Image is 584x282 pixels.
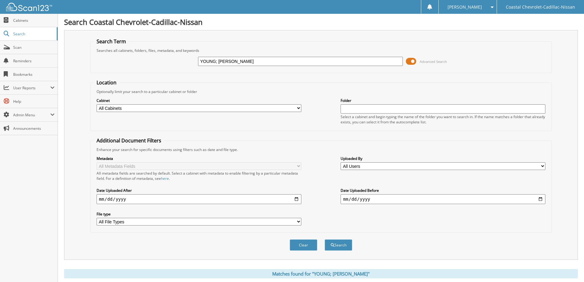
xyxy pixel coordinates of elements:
span: Admin Menu [13,112,50,118]
span: Coastal Chevrolet-Cadillac-Nissan [506,5,575,9]
span: Reminders [13,58,55,64]
label: Cabinet [97,98,301,103]
label: File type [97,211,301,217]
button: Clear [290,239,317,251]
span: User Reports [13,85,50,91]
span: Help [13,99,55,104]
button: Search [325,239,352,251]
div: All metadata fields are searched by default. Select a cabinet with metadata to enable filtering b... [97,171,301,181]
label: Metadata [97,156,301,161]
label: Date Uploaded Before [341,188,545,193]
div: Optionally limit your search to a particular cabinet or folder [94,89,548,94]
span: Announcements [13,126,55,131]
span: Bookmarks [13,72,55,77]
label: Uploaded By [341,156,545,161]
div: Matches found for "YOUNG; [PERSON_NAME]" [64,269,578,278]
legend: Additional Document Filters [94,137,164,144]
legend: Location [94,79,120,86]
label: Folder [341,98,545,103]
span: Advanced Search [420,59,447,64]
span: Scan [13,45,55,50]
input: start [97,194,301,204]
input: end [341,194,545,204]
div: Enhance your search for specific documents using filters such as date and file type. [94,147,548,152]
a: here [161,176,169,181]
span: Cabinets [13,18,55,23]
span: [PERSON_NAME] [448,5,482,9]
span: Search [13,31,54,37]
div: Select a cabinet and begin typing the name of the folder you want to search in. If the name match... [341,114,545,125]
label: Date Uploaded After [97,188,301,193]
div: Searches all cabinets, folders, files, metadata, and keywords [94,48,548,53]
legend: Search Term [94,38,129,45]
h1: Search Coastal Chevrolet-Cadillac-Nissan [64,17,578,27]
img: scan123-logo-white.svg [6,3,52,11]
